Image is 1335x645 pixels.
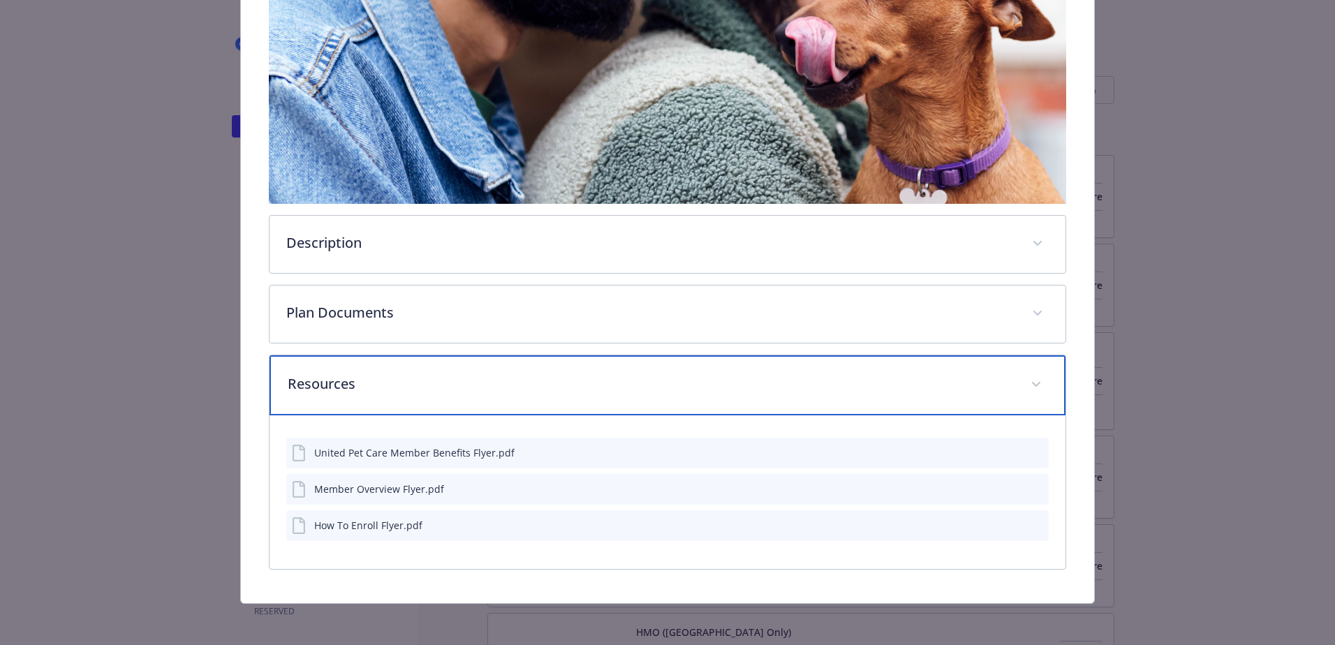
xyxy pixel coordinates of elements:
[1031,518,1043,533] button: preview file
[1008,482,1019,496] button: download file
[314,482,444,496] div: Member Overview Flyer.pdf
[270,216,1065,273] div: Description
[1031,482,1043,496] button: preview file
[314,518,422,533] div: How To Enroll Flyer.pdf
[1031,445,1043,460] button: preview file
[286,302,1015,323] p: Plan Documents
[314,445,515,460] div: United Pet Care Member Benefits Flyer.pdf
[288,373,1014,394] p: Resources
[286,232,1015,253] p: Description
[270,415,1065,569] div: Resources
[270,286,1065,343] div: Plan Documents
[1008,445,1019,460] button: download file
[1008,518,1019,533] button: download file
[270,355,1065,415] div: Resources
